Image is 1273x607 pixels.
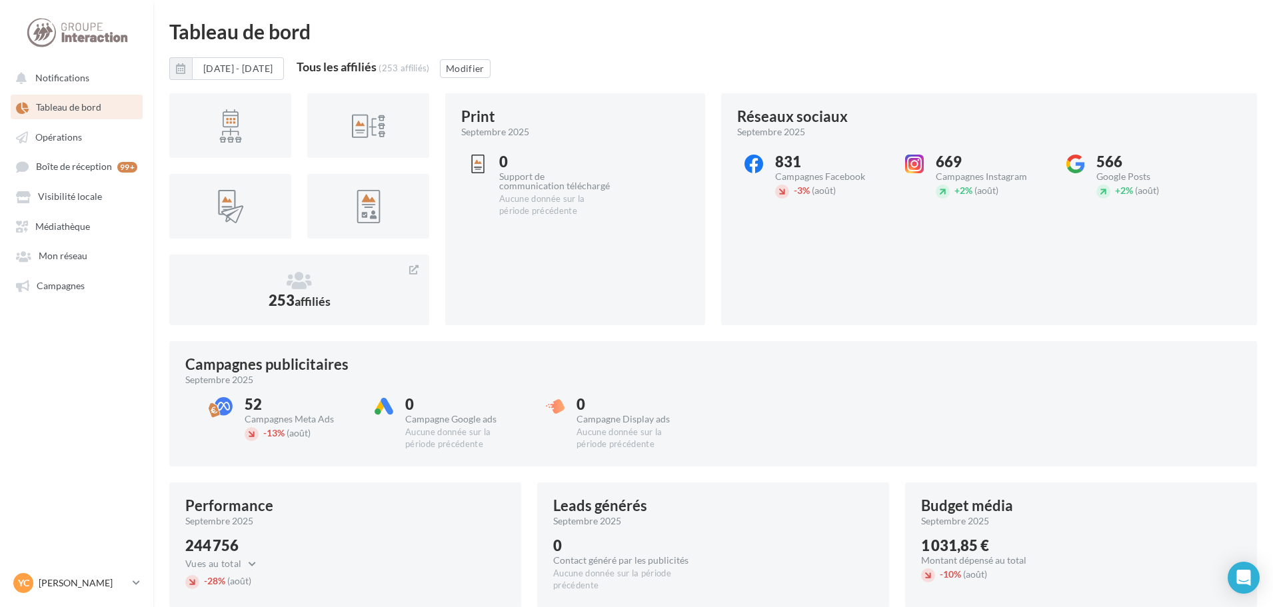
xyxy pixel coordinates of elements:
[287,427,311,438] span: (août)
[1228,562,1260,594] div: Open Intercom Messenger
[461,109,495,124] div: Print
[169,57,284,80] button: [DATE] - [DATE]
[405,397,517,412] div: 0
[8,65,140,89] button: Notifications
[921,514,989,528] span: septembre 2025
[737,125,805,139] span: septembre 2025
[35,72,89,83] span: Notifications
[954,185,972,196] span: 2%
[499,155,611,169] div: 0
[8,214,145,238] a: Médiathèque
[11,570,143,596] a: YC [PERSON_NAME]
[35,221,90,232] span: Médiathèque
[921,498,1013,513] div: Budget média
[499,193,611,217] div: Aucune donnée sur la période précédente
[553,568,703,592] div: Aucune donnée sur la période précédente
[963,568,987,580] span: (août)
[553,556,703,565] div: Contact généré par les publicités
[775,172,886,181] div: Campagnes Facebook
[35,131,82,143] span: Opérations
[204,575,207,586] span: -
[577,426,688,450] div: Aucune donnée sur la période précédente
[940,568,961,580] span: 10%
[37,280,85,291] span: Campagnes
[38,191,102,203] span: Visibilité locale
[295,294,331,308] span: affiliés
[245,397,356,412] div: 52
[553,538,703,553] div: 0
[921,556,1026,565] div: Montant dépensé au total
[775,155,886,169] div: 831
[269,291,331,309] span: 253
[185,357,349,372] div: Campagnes publicitaires
[8,125,145,149] a: Opérations
[39,251,87,262] span: Mon réseau
[1115,185,1120,196] span: +
[921,538,1026,553] div: 1 031,85 €
[737,109,848,124] div: Réseaux sociaux
[1096,172,1208,181] div: Google Posts
[39,576,127,590] p: [PERSON_NAME]
[940,568,943,580] span: -
[553,498,647,513] div: Leads générés
[379,63,430,73] div: (253 affiliés)
[185,538,263,553] div: 244 756
[117,162,137,173] div: 99+
[8,154,145,179] a: Boîte de réception 99+
[461,125,529,139] span: septembre 2025
[204,575,225,586] span: 28%
[8,184,145,208] a: Visibilité locale
[405,414,517,424] div: Campagne Google ads
[36,102,101,113] span: Tableau de bord
[263,427,267,438] span: -
[169,21,1257,41] div: Tableau de bord
[936,155,1047,169] div: 669
[936,172,1047,181] div: Campagnes Instagram
[36,161,112,173] span: Boîte de réception
[954,185,960,196] span: +
[405,426,517,450] div: Aucune donnée sur la période précédente
[297,61,377,73] div: Tous les affiliés
[185,498,273,513] div: Performance
[577,414,688,424] div: Campagne Display ads
[263,427,285,438] span: 13%
[1096,155,1208,169] div: 566
[185,514,253,528] span: septembre 2025
[553,514,621,528] span: septembre 2025
[577,397,688,412] div: 0
[192,57,284,80] button: [DATE] - [DATE]
[227,575,251,586] span: (août)
[8,243,145,267] a: Mon réseau
[245,414,356,424] div: Campagnes Meta Ads
[8,273,145,297] a: Campagnes
[185,556,263,572] button: Vues au total
[440,59,491,78] button: Modifier
[1115,185,1133,196] span: 2%
[499,172,611,191] div: Support de communication téléchargé
[812,185,836,196] span: (août)
[8,95,145,119] a: Tableau de bord
[185,373,253,386] span: septembre 2025
[1135,185,1159,196] span: (août)
[794,185,797,196] span: -
[18,576,29,590] span: YC
[794,185,810,196] span: 3%
[974,185,998,196] span: (août)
